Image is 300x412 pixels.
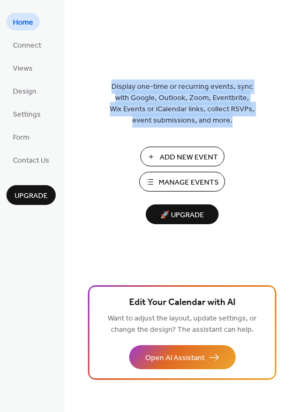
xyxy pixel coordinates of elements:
[6,105,47,123] a: Settings
[159,177,219,188] span: Manage Events
[6,82,43,100] a: Design
[140,147,224,166] button: Add New Event
[6,13,40,30] a: Home
[145,353,205,364] span: Open AI Assistant
[13,109,41,120] span: Settings
[6,185,56,205] button: Upgrade
[13,132,29,143] span: Form
[14,190,48,202] span: Upgrade
[6,36,48,54] a: Connect
[129,345,236,369] button: Open AI Assistant
[152,208,212,223] span: 🚀 Upgrade
[146,204,219,224] button: 🚀 Upgrade
[129,295,236,310] span: Edit Your Calendar with AI
[6,151,56,169] a: Contact Us
[160,152,218,163] span: Add New Event
[108,311,257,337] span: Want to adjust the layout, update settings, or change the design? The assistant can help.
[13,63,33,74] span: Views
[13,40,41,51] span: Connect
[13,155,49,166] span: Contact Us
[139,172,225,192] button: Manage Events
[6,59,39,77] a: Views
[110,81,254,126] span: Display one-time or recurring events, sync with Google, Outlook, Zoom, Eventbrite, Wix Events or ...
[13,17,33,28] span: Home
[13,86,36,97] span: Design
[6,128,36,146] a: Form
